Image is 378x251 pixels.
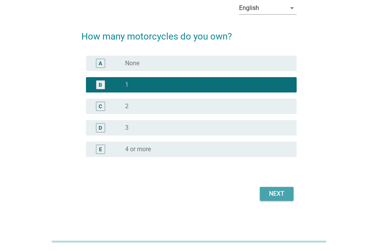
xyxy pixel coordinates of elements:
[99,102,102,110] div: C
[260,187,294,201] button: Next
[99,81,102,89] div: B
[266,189,287,198] div: Next
[99,145,102,153] div: E
[99,59,102,67] div: A
[125,59,139,67] label: None
[125,145,151,153] label: 4 or more
[125,81,129,89] label: 1
[99,124,102,132] div: D
[125,124,129,132] label: 3
[239,5,259,12] div: English
[125,102,129,110] label: 2
[81,22,297,43] h2: How many motorcycles do you own?
[287,3,297,13] i: arrow_drop_down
